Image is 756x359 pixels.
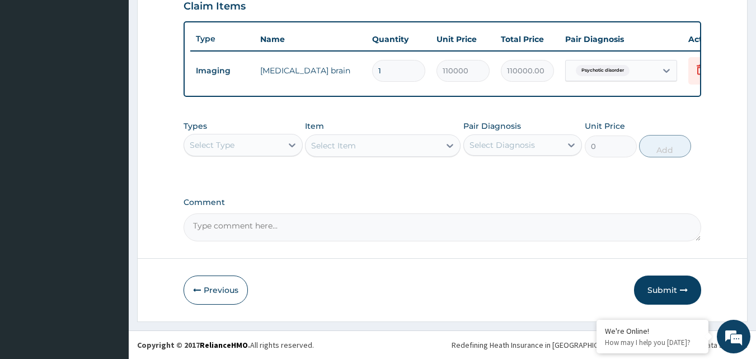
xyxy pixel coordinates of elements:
span: We're online! [65,108,154,221]
div: Select Type [190,139,234,151]
label: Item [305,120,324,132]
td: [MEDICAL_DATA] brain [255,59,367,82]
footer: All rights reserved. [129,330,756,359]
div: We're Online! [605,326,700,336]
button: Add [639,135,691,157]
button: Submit [634,276,701,305]
div: Chat with us now [58,63,188,77]
th: Pair Diagnosis [560,28,683,50]
th: Name [255,28,367,50]
p: How may I help you today? [605,338,700,347]
label: Comment [184,198,702,207]
button: Previous [184,276,248,305]
span: Psychotic disorder [576,65,630,76]
label: Pair Diagnosis [463,120,521,132]
label: Unit Price [585,120,625,132]
div: Select Diagnosis [469,139,535,151]
td: Imaging [190,60,255,81]
div: Redefining Heath Insurance in [GEOGRAPHIC_DATA] using Telemedicine and Data Science! [452,339,748,351]
th: Unit Price [431,28,495,50]
label: Types [184,122,207,131]
img: d_794563401_company_1708531726252_794563401 [21,56,45,84]
h3: Claim Items [184,1,246,13]
th: Total Price [495,28,560,50]
th: Quantity [367,28,431,50]
div: Minimize live chat window [184,6,210,32]
a: RelianceHMO [200,340,248,350]
textarea: Type your message and hit 'Enter' [6,240,213,279]
strong: Copyright © 2017 . [137,340,250,350]
th: Type [190,29,255,49]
